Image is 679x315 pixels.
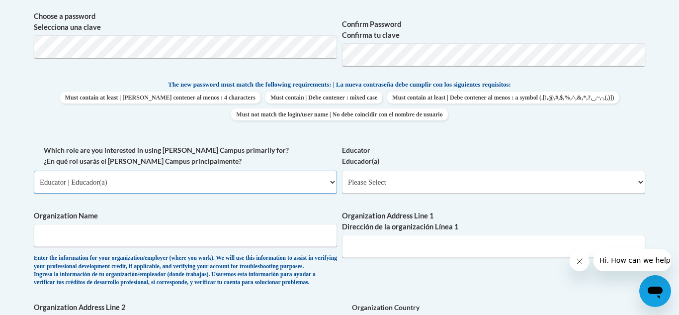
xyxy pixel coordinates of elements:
[34,224,337,247] input: Metadata input
[594,249,671,271] iframe: Message from company
[342,210,645,232] label: Organization Address Line 1 Dirección de la organización Línea 1
[387,92,619,104] span: Must contain at least | Debe contener al menos : a symbol (.[!,@,#,$,%,^,&,*,?,_,~,-,(,)])
[34,210,337,221] label: Organization Name
[34,254,337,287] div: Enter the information for your organization/employer (where you work). We will use this informati...
[342,19,645,41] label: Confirm Password Confirma tu clave
[342,145,645,167] label: Educator Educador(a)
[34,11,337,33] label: Choose a password Selecciona una clave
[6,7,81,15] span: Hi. How can we help?
[570,251,590,271] iframe: Close message
[231,108,447,120] span: Must not match the login/user name | No debe coincidir con el nombre de usuario
[34,145,337,167] label: Which role are you interested in using [PERSON_NAME] Campus primarily for? ¿En qué rol usarás el ...
[639,275,671,307] iframe: Button to launch messaging window
[60,92,260,104] span: Must contain at least | [PERSON_NAME] contener al menos : 4 characters
[342,235,645,258] input: Metadata input
[168,80,511,89] span: The new password must match the following requirements: | La nueva contraseña debe cumplir con lo...
[265,92,382,104] span: Must contain | Debe contener : mixed case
